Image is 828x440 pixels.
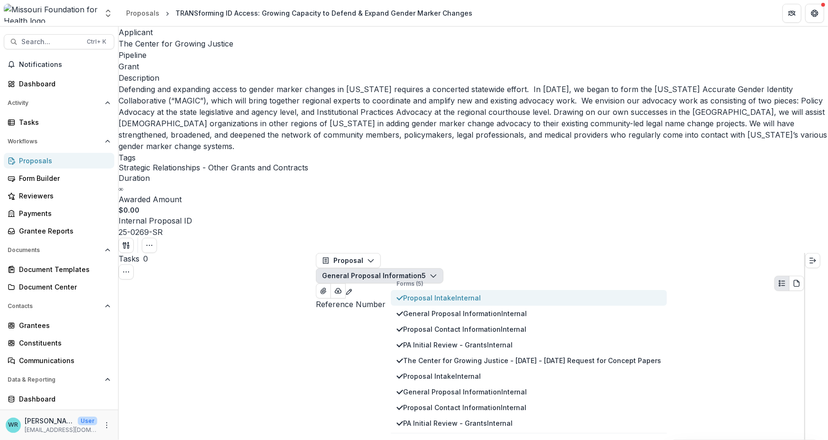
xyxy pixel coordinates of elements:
p: 25-0269-SR [119,226,163,238]
a: Tasks [4,114,114,130]
button: Open entity switcher [101,4,115,23]
div: Dashboard [19,394,107,404]
span: Internal [487,341,513,349]
div: Proposals [126,8,159,18]
p: Forms (5) [396,280,661,288]
span: Proposal Contact Information [403,403,661,412]
button: Toggle View Cancelled Tasks [119,264,134,280]
a: Dashboard [4,76,114,92]
span: Internal [501,388,527,396]
span: Strategic Relationships - Other Grants and Contracts [119,163,308,172]
div: Communications [19,356,107,365]
button: General Proposal Information5 [316,268,443,283]
p: Awarded Amount [119,194,182,205]
button: Partners [782,4,801,23]
span: Documents [8,247,101,253]
a: Advanced Analytics [4,409,114,424]
button: Search... [4,34,114,49]
div: Ctrl + K [85,37,108,47]
p: Internal Proposal ID [119,215,192,226]
button: Proposal [316,253,381,268]
button: Plaintext view [774,276,790,291]
a: Proposals [122,6,163,20]
a: Communications [4,353,114,368]
p: Duration [119,172,150,184]
div: TRANSforming ID Access: Growing Capacity to Defend & Expand Gender Marker Changes [175,8,472,18]
span: General Proposal Information [403,309,661,318]
span: Data & Reporting [8,376,101,383]
p: ∞ [119,184,123,194]
h3: Tasks [119,253,139,264]
div: Grantees [19,320,107,330]
span: General Proposal Information [403,387,661,397]
div: Proposals [19,156,107,166]
a: Payments [4,206,114,221]
button: Expand right [805,253,820,268]
div: Reviewers [19,191,107,201]
span: Internal [455,294,481,302]
p: Tags [119,152,136,163]
div: Constituents [19,338,107,348]
div: Grantee Reports [19,226,107,236]
a: Reviewers [4,188,114,204]
span: Search... [21,38,81,46]
button: Open Contacts [4,299,114,314]
a: The Center for Growing Justice [119,39,233,48]
span: Workflows [8,138,101,145]
p: $0.00 [119,205,139,215]
button: More [101,420,112,431]
button: Get Help [805,4,824,23]
span: Internal [455,372,481,380]
button: Open Activity [4,95,114,111]
span: Internal [501,309,527,318]
div: Form Builder [19,173,107,183]
span: Activity [8,100,101,106]
a: Dashboard [4,391,114,407]
a: Grantees [4,318,114,333]
div: Dashboard [19,79,107,89]
a: Constituents [4,335,114,351]
p: [PERSON_NAME] [25,416,74,426]
button: Open Documents [4,243,114,258]
a: Document Center [4,279,114,295]
div: Payments [19,208,107,218]
span: Proposal Intake [403,293,661,303]
span: Proposal Contact Information [403,324,661,334]
a: Grantee Reports [4,223,114,239]
button: Notifications [4,57,114,72]
span: Proposal Intake [403,371,661,381]
button: Edit as form [345,283,353,299]
div: Wendy Rohrbach [9,422,18,428]
span: PA Initial Review - Grants [403,340,661,350]
p: Grant [119,61,139,72]
div: Document Templates [19,264,107,274]
div: Document Center [19,282,107,292]
span: PA Initial Review - Grants [403,418,661,428]
span: The Center for Growing Justice - [DATE] - [DATE] Request for Concept Papers [403,356,661,365]
a: Document Templates [4,262,114,277]
p: Applicant [119,27,153,38]
nav: breadcrumb [122,6,476,20]
button: Open Data & Reporting [4,372,114,387]
button: PDF view [789,276,804,291]
span: Internal [501,325,526,333]
a: Proposals [4,153,114,169]
button: Open Workflows [4,134,114,149]
div: Tasks [19,117,107,127]
button: View Attached Files [316,283,331,299]
span: Internal [501,403,526,412]
span: Contacts [8,303,101,309]
span: Internal [487,419,513,427]
p: Defending and expanding access to gender marker changes in [US_STATE] requires a concerted statew... [119,84,828,152]
p: Reference Number [316,299,804,310]
p: Description [119,72,159,84]
a: Form Builder [4,170,114,186]
p: [EMAIL_ADDRESS][DOMAIN_NAME] [25,426,97,434]
img: Missouri Foundation for Health logo [4,4,98,23]
span: 0 [143,254,148,263]
span: Notifications [19,61,110,69]
p: Pipeline [119,49,147,61]
p: User [78,417,97,425]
